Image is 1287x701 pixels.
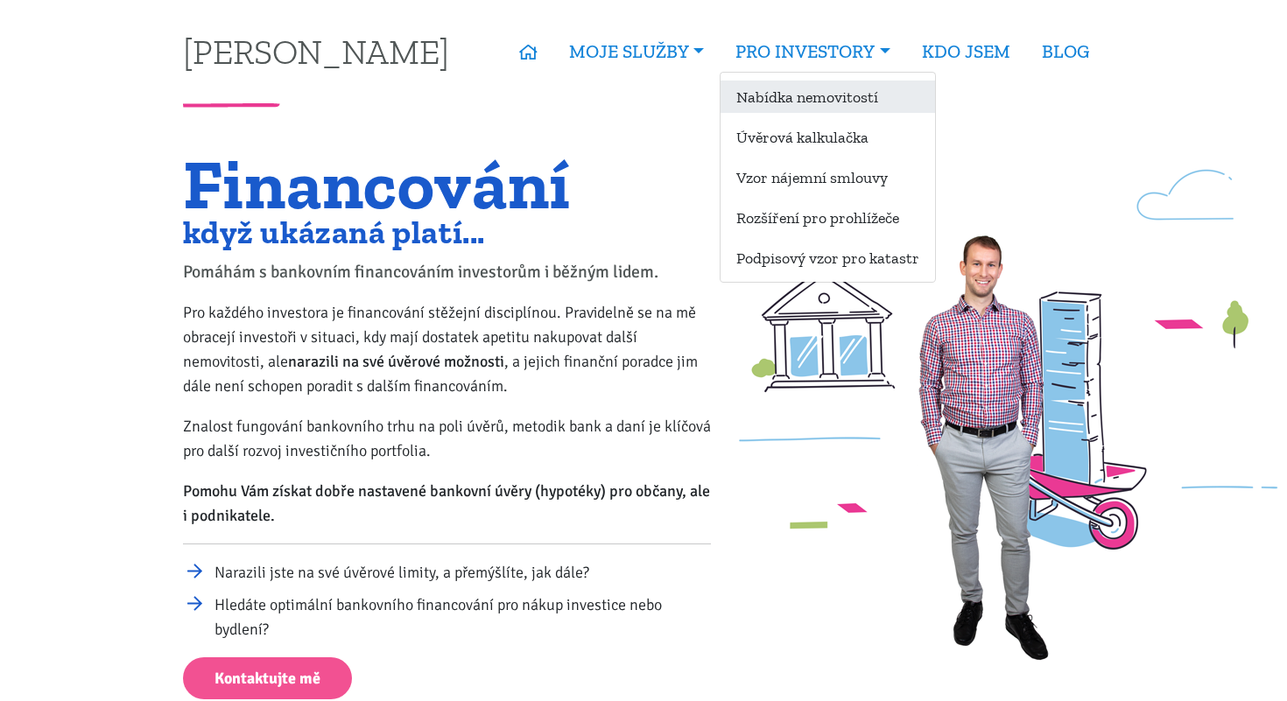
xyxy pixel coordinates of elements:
a: Úvěrová kalkulačka [721,121,935,153]
p: Pomáhám s bankovním financováním investorům i běžným lidem. [183,260,711,284]
a: Podpisový vzor pro katastr [721,242,935,274]
a: Kontaktujte mě [183,657,352,700]
strong: Pomohu Vám získat dobře nastavené bankovní úvěry (hypotéky) pro občany, ale i podnikatele. [183,481,710,525]
a: BLOG [1026,32,1105,72]
a: Nabídka nemovitostí [721,81,935,113]
strong: narazili na své úvěrové možnosti [288,352,504,371]
h1: Financování [183,155,711,214]
a: Vzor nájemní smlouvy [721,161,935,193]
a: PRO INVESTORY [720,32,905,72]
a: MOJE SLUŽBY [553,32,720,72]
li: Narazili jste na své úvěrové limity, a přemýšlíte, jak dále? [214,560,711,585]
a: Rozšíření pro prohlížeče [721,201,935,234]
a: KDO JSEM [906,32,1026,72]
a: [PERSON_NAME] [183,34,449,68]
p: Znalost fungování bankovního trhu na poli úvěrů, metodik bank a daní je klíčová pro další rozvoj ... [183,414,711,463]
p: Pro každého investora je financování stěžejní disciplínou. Pravidelně se na mě obracejí investoři... [183,300,711,398]
h2: když ukázaná platí... [183,218,711,247]
li: Hledáte optimální bankovního financování pro nákup investice nebo bydlení? [214,592,711,641]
